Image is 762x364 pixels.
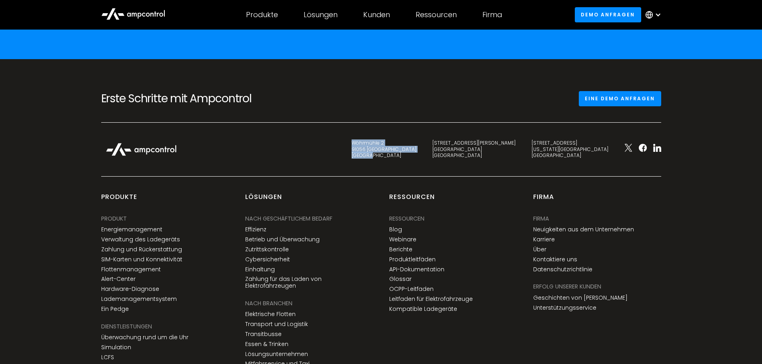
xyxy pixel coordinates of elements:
[352,140,416,159] div: Wöhrmühle 2 91056 [GEOGRAPHIC_DATA] [GEOGRAPHIC_DATA]
[245,193,282,208] div: Lösungen
[482,10,502,19] div: Firma
[533,266,592,273] a: Datenschutzrichtlinie
[533,294,628,301] a: Geschichten von [PERSON_NAME]
[389,266,444,273] a: API-Dokumentation
[389,236,416,243] a: Webinare
[101,286,159,292] a: Hardware-Diagnose
[245,236,320,243] a: Betrieb und Überwachung
[389,193,435,208] div: Ressourcen
[389,226,402,233] a: Blog
[101,296,177,302] a: Lademanagementsystem
[416,10,457,19] div: Ressourcen
[533,214,549,223] div: Firma
[533,236,555,243] a: Karriere
[533,226,634,233] a: Neuigkeiten aus dem Unternehmen
[245,266,275,273] a: Einhaltung
[245,321,308,328] a: Transport und Logistik
[101,344,131,351] a: Simulation
[389,246,412,253] a: Berichte
[363,10,390,19] div: Kunden
[245,311,296,318] a: Elektrische Flotten
[245,226,266,233] a: Effizienz
[389,276,412,282] a: Glossar
[101,226,162,233] a: Energiemanagement
[533,282,601,291] div: Erfolg unserer Kunden
[245,214,332,223] div: NACH GESCHÄFTLICHEM BEDARF
[575,7,641,22] a: Demo anfragen
[533,256,577,263] a: Kontaktiere uns
[245,331,282,338] a: Transitbusse
[101,256,182,263] a: SIM-Karten und Konnektivität
[245,276,373,289] a: Zahlung für das Laden von Elektrofahrzeugen
[389,286,434,292] a: OCPP-Leitfaden
[389,306,457,312] a: Kompatible Ladegeräte
[533,304,596,311] a: Unterstützungsservice
[245,246,289,253] a: Zutrittskontrolle
[101,354,114,361] a: LCFS
[245,351,308,358] a: Lösungsunternehmen
[389,256,436,263] a: Produktleitfäden
[245,299,292,308] div: NACH BRANCHEN
[304,10,338,19] div: Lösungen
[246,10,278,19] div: Produkte
[101,334,188,341] a: Überwachung rund um die Uhr
[533,193,554,208] div: Firma
[101,246,182,253] a: Zahlung und Rückerstattung
[101,214,127,223] div: PRODUKT
[101,193,137,208] div: Produkte
[389,214,424,223] div: Ressourcen
[101,236,180,243] a: Verwaltung des Ladegeräts
[533,246,546,253] a: Über
[101,139,181,160] img: Ampcontrol Logo
[389,296,473,302] a: Leitfaden für Elektrofahrzeuge
[245,341,288,348] a: Essen & Trinken
[579,91,661,106] a: Eine Demo anfragen
[101,276,136,282] a: Alert-Center
[101,306,129,312] a: Ein Pedge
[101,266,161,273] a: Flottenmanagement
[245,256,290,263] a: Cybersicherheit
[101,92,277,105] h2: Erste Schritte mit Ampcontrol
[532,140,608,159] div: [STREET_ADDRESS] [US_STATE][GEOGRAPHIC_DATA] [GEOGRAPHIC_DATA]
[432,140,516,159] div: [STREET_ADDRESS][PERSON_NAME] [GEOGRAPHIC_DATA] [GEOGRAPHIC_DATA]
[101,322,152,331] div: DIENSTLEISTUNGEN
